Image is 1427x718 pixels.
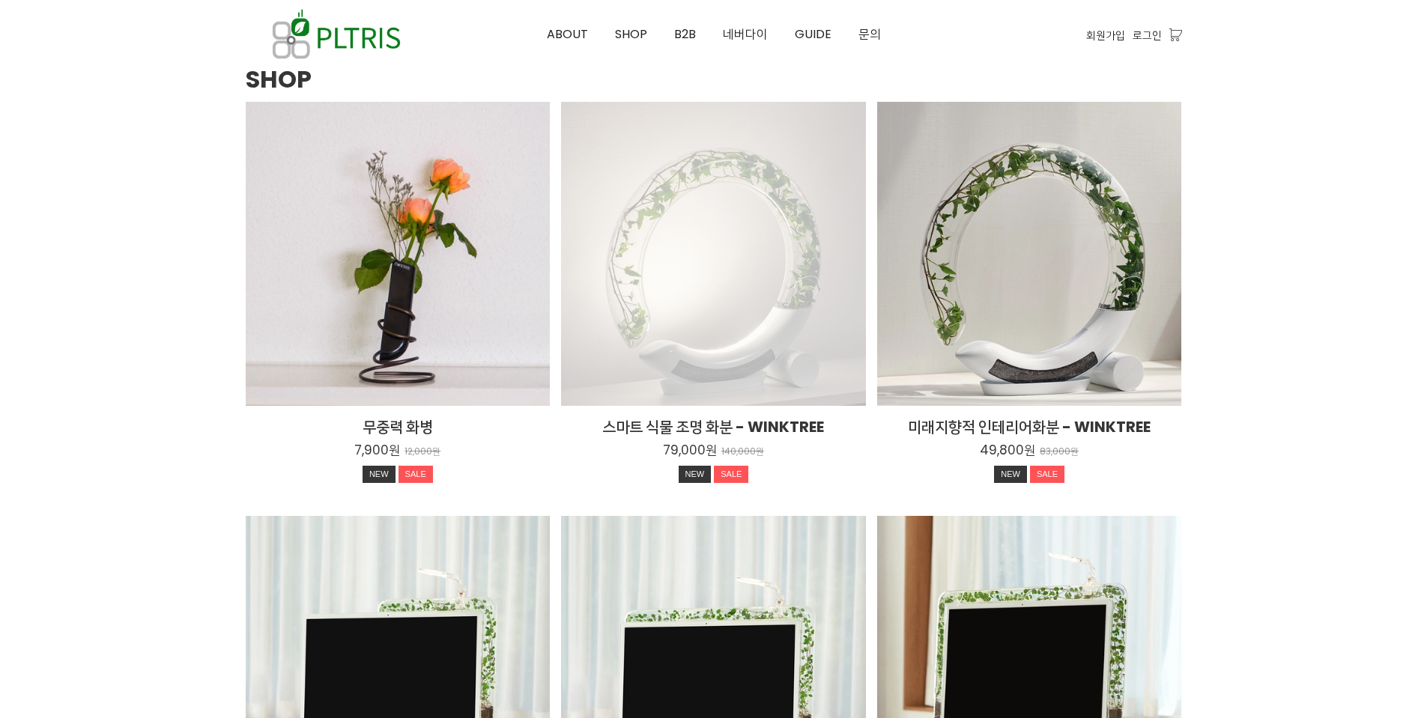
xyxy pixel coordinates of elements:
span: SHOP [615,25,647,43]
span: B2B [674,25,696,43]
a: 대화 [99,475,193,512]
span: 홈 [47,497,56,509]
a: 미래지향적 인테리어화분 - WINKTREE 49,800원 83,000원 NEWSALE [877,416,1182,489]
a: 설정 [193,475,288,512]
span: GUIDE [795,25,831,43]
p: 79,000원 [663,442,717,458]
a: 무중력 화병 7,900원 12,000원 NEWSALE [246,416,551,489]
a: 스마트 식물 조명 화분 - WINKTREE 79,000원 140,000원 NEWSALE [561,416,866,489]
p: 140,000원 [721,446,764,457]
a: 로그인 [1133,27,1162,43]
a: 문의 [845,1,894,68]
a: SHOP [602,1,661,68]
h2: 무중력 화병 [246,416,551,437]
div: SALE [399,466,433,484]
a: 홈 [4,475,99,512]
div: SALE [714,466,748,484]
span: 설정 [231,497,249,509]
span: ABOUT [547,25,588,43]
h2: 스마트 식물 조명 화분 - WINKTREE [561,416,866,437]
div: NEW [363,466,396,484]
strong: SHOP [246,62,312,96]
div: SALE [1030,466,1064,484]
p: 12,000원 [405,446,440,457]
p: 49,800원 [980,442,1035,458]
div: NEW [994,466,1027,484]
a: GUIDE [781,1,845,68]
h2: 미래지향적 인테리어화분 - WINKTREE [877,416,1182,437]
span: 네버다이 [723,25,768,43]
div: NEW [679,466,712,484]
a: 네버다이 [709,1,781,68]
span: 대화 [137,498,155,510]
a: B2B [661,1,709,68]
a: 회원가입 [1086,27,1125,43]
a: ABOUT [533,1,602,68]
p: 83,000원 [1040,446,1079,457]
p: 7,900원 [354,442,400,458]
span: 문의 [858,25,881,43]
